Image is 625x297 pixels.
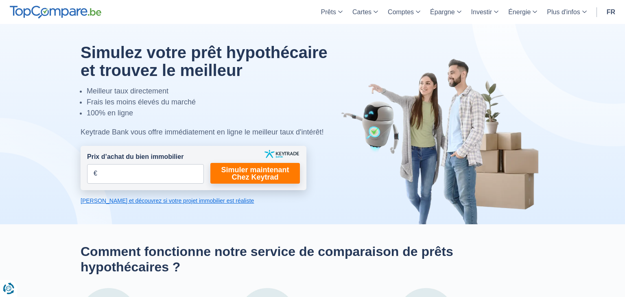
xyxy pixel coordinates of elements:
h1: Simulez votre prêt hypothécaire et trouvez le meilleur [81,43,346,79]
li: 100% en ligne [87,108,346,119]
div: Keytrade Bank vous offre immédiatement en ligne le meilleur taux d'intérêt! [81,127,346,138]
img: image-hero [341,58,544,224]
a: Simuler maintenant Chez Keytrad [210,163,300,184]
li: Meilleur taux directement [87,86,346,97]
h2: Comment fonctionne notre service de comparaison de prêts hypothécaires ? [81,244,544,275]
span: € [94,169,97,178]
img: TopCompare [10,6,101,19]
a: [PERSON_NAME] et découvrez si votre projet immobilier est réaliste [81,197,306,205]
li: Frais les moins élevés du marché [87,97,346,108]
img: keytrade [264,150,299,158]
label: Prix d’achat du bien immobilier [87,152,184,162]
